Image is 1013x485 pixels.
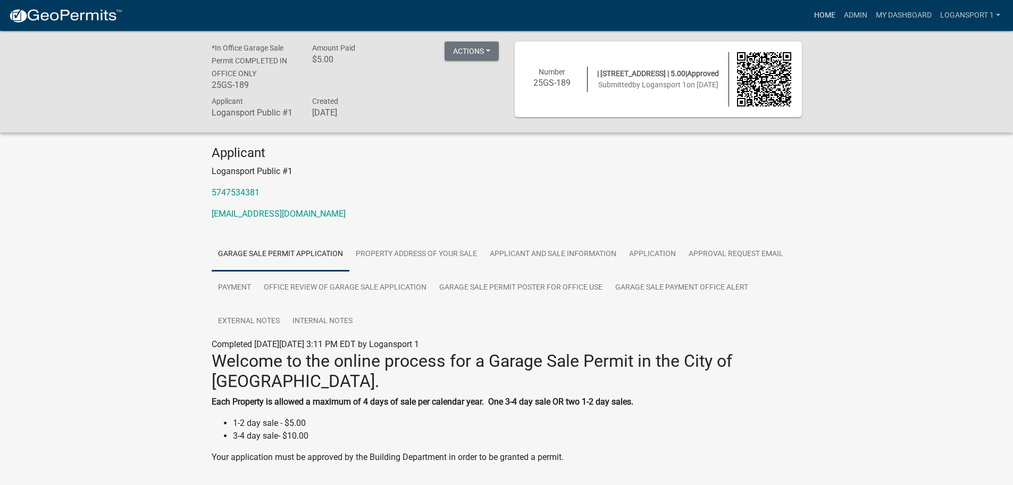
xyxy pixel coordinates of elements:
span: Number [539,68,565,76]
span: *In Office Garage Sale Permit COMPLETED IN OFFICE ONLY [212,44,287,78]
a: External Notes [212,305,286,339]
h6: [DATE] [312,108,397,118]
h4: Applicant [212,145,802,161]
a: Payment [212,271,257,305]
a: PROPERTY ADDRESS OF YOUR SALE [349,237,483,272]
a: Logansport 1 [936,5,1004,26]
a: Garage Sale Permit Poster for Office Use [433,271,609,305]
span: Submitted on [DATE] [598,80,718,89]
a: Application [623,237,682,272]
a: My Dashboard [872,5,936,26]
span: Amount Paid [312,44,355,52]
strong: Each Property is allowed a maximum of 4 days of sale per calendar year. One 3-4 day sale OR two 1... [212,397,633,407]
a: Office Review of Garage Sale Application [257,271,433,305]
a: Applicant and Sale Information [483,237,623,272]
li: 1-2 day sale - $5.00 [233,417,802,430]
p: Your application must be approved by the Building Department in order to be granted a permit. [212,451,802,476]
a: Garage Sale Permit Application [212,237,349,272]
img: QR code [737,52,791,106]
button: Actions [445,42,499,61]
a: Home [810,5,840,26]
a: Admin [840,5,872,26]
a: Internal Notes [286,305,359,339]
span: Applicant [212,97,243,105]
span: by Logansport 1 [632,80,687,89]
span: Completed [DATE][DATE] 3:11 PM EDT by Logansport 1 [212,339,419,349]
h6: 25GS-189 [525,78,580,88]
h6: $5.00 [312,54,397,64]
a: 5747534381 [212,187,259,198]
h6: Logansport Public #1 [212,108,297,118]
span: Created [312,97,338,105]
a: [EMAIL_ADDRESS][DOMAIN_NAME] [212,209,346,219]
a: Garage Sale Payment Office Alert [609,271,755,305]
li: 3-4 day sale- $10.00 [233,430,802,442]
h2: Welcome to the online process for a Garage Sale Permit in the City of [GEOGRAPHIC_DATA]. [212,351,802,392]
span: | [STREET_ADDRESS] | 5.00|Approved [597,69,719,78]
a: Approval Request Email [682,237,790,272]
p: Logansport Public #1 [212,165,802,178]
h6: 25GS-189 [212,80,297,90]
